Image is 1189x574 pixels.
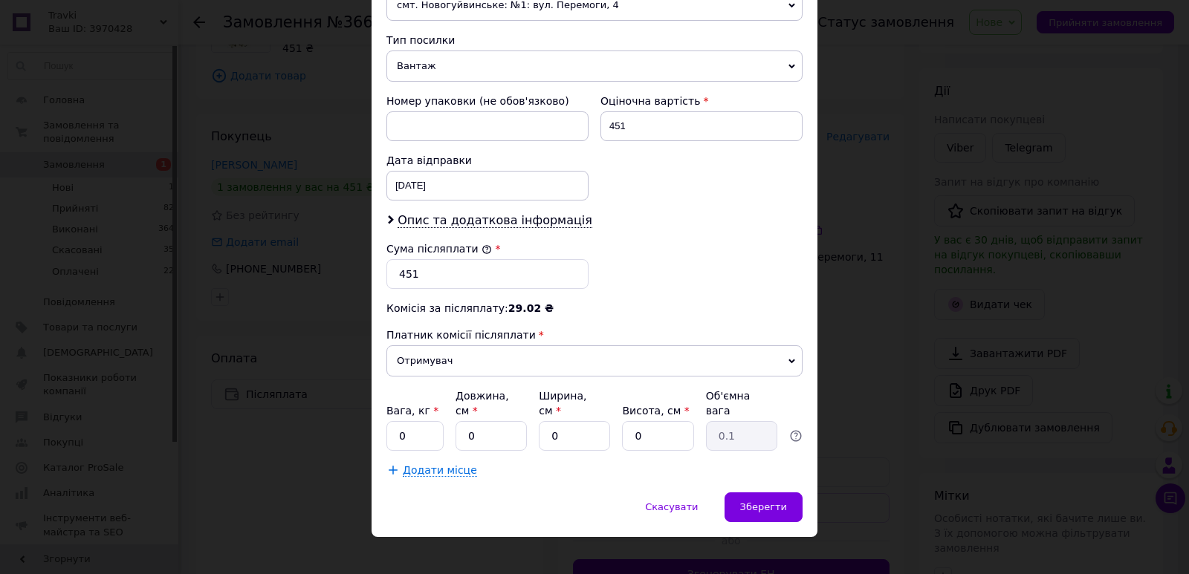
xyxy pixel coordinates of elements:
label: Сума післяплати [386,243,492,255]
label: Довжина, см [456,390,509,417]
span: Вантаж [386,50,803,82]
label: Ширина, см [539,390,586,417]
span: Платник комісії післяплати [386,329,536,341]
span: Отримувач [386,345,803,376]
div: Комісія за післяплату: [386,301,803,316]
span: 29.02 ₴ [508,302,554,314]
span: Скасувати [645,501,698,512]
span: Додати місце [403,464,477,477]
div: Оціночна вартість [600,94,803,108]
div: Номер упаковки (не обов'язково) [386,94,589,108]
span: Зберегти [740,501,787,512]
label: Висота, см [622,405,689,417]
div: Об'ємна вага [706,388,777,418]
span: Опис та додаткова інформація [398,213,592,228]
span: Тип посилки [386,34,455,46]
div: Дата відправки [386,153,589,168]
label: Вага, кг [386,405,438,417]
